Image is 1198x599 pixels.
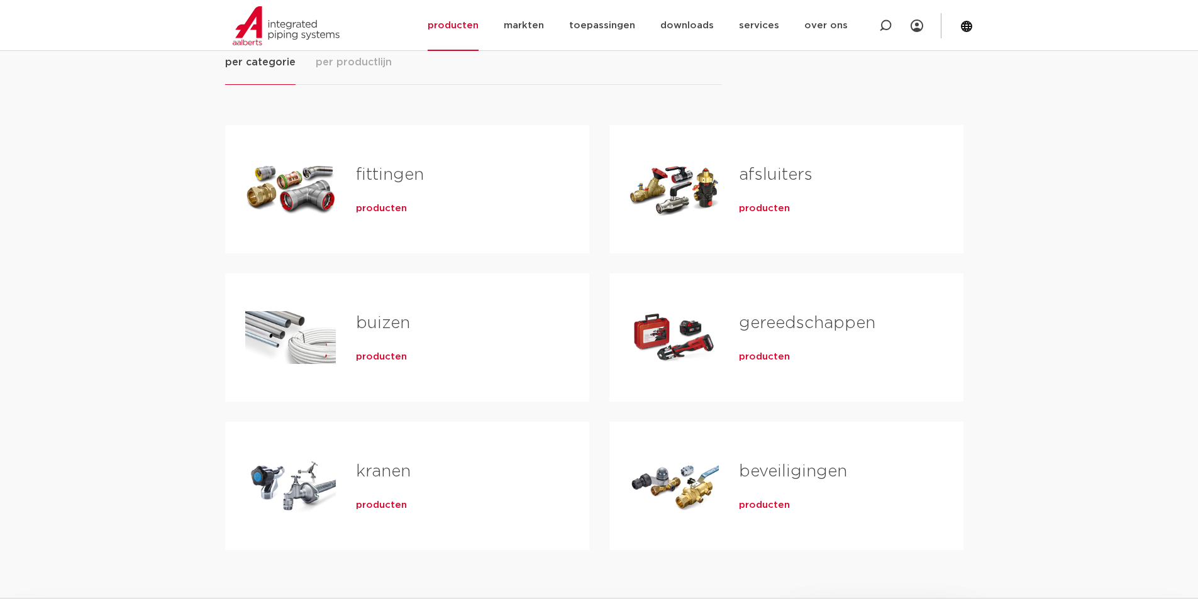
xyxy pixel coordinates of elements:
[356,499,407,512] a: producten
[739,167,813,183] a: afsluiters
[739,351,790,363] a: producten
[225,54,973,570] div: Tabs. Open items met enter of spatie, sluit af met escape en navigeer met de pijltoetsen.
[356,351,407,363] a: producten
[739,202,790,215] a: producten
[356,167,424,183] a: fittingen
[356,463,411,480] a: kranen
[356,315,410,331] a: buizen
[739,315,875,331] a: gereedschappen
[225,55,296,70] span: per categorie
[316,55,392,70] span: per productlijn
[739,463,847,480] a: beveiligingen
[739,499,790,512] a: producten
[356,202,407,215] a: producten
